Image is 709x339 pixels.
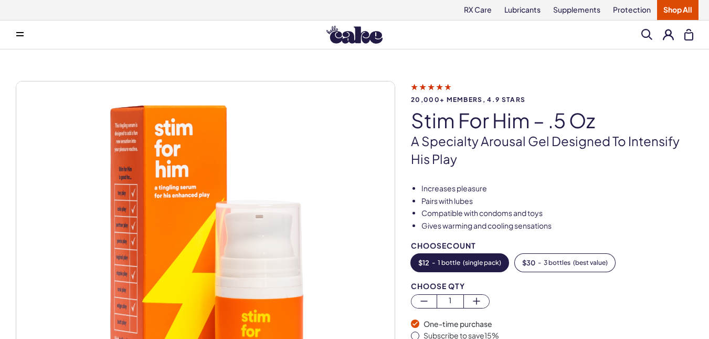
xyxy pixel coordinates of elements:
a: 20,000+ members, 4.9 stars [411,82,693,103]
button: - [411,254,509,272]
h1: Stim For Him – .5 oz [411,109,693,131]
li: Compatible with condoms and toys [421,208,693,219]
span: 1 bottle [438,259,460,266]
span: ( single pack ) [463,259,501,266]
li: Pairs with lubes [421,196,693,207]
img: Hello Cake [326,26,383,44]
p: A specialty arousal gel designed to intensify his play [411,132,693,168]
button: - [515,254,615,272]
span: 3 bottles [544,259,570,266]
div: One-time purchase [424,319,693,330]
span: $ 12 [418,259,429,266]
span: 1 [437,295,463,307]
span: 20,000+ members, 4.9 stars [411,96,693,103]
li: Gives warming and cooling sensations [421,221,693,231]
span: $ 30 [522,259,535,266]
li: Increases pleasure [421,183,693,194]
div: Choose Count [411,242,693,250]
div: Choose Qty [411,282,693,290]
span: ( best value ) [573,259,608,266]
